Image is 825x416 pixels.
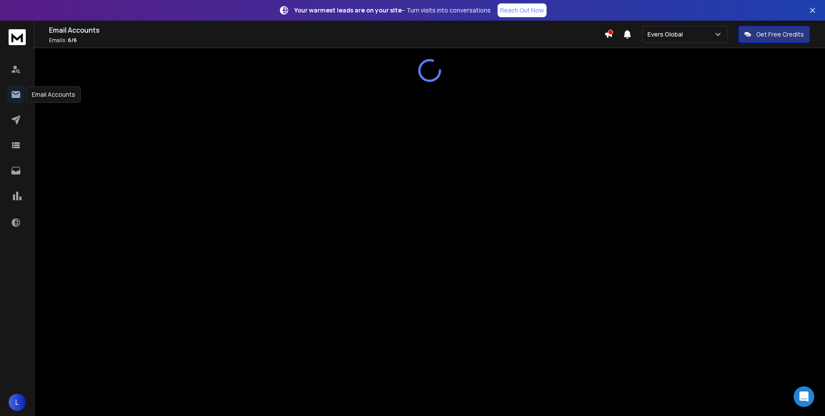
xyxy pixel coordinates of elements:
strong: Your warmest leads are on your site [294,6,402,14]
button: L [9,394,26,411]
span: 6 / 6 [68,37,77,44]
div: Email Accounts [26,86,81,103]
p: Reach Out Now [500,6,544,15]
p: – Turn visits into conversations [294,6,491,15]
button: Get Free Credits [738,26,810,43]
h1: Email Accounts [49,25,604,35]
a: Reach Out Now [498,3,547,17]
p: Get Free Credits [756,30,804,39]
div: Open Intercom Messenger [794,386,814,407]
p: Evers Global [648,30,686,39]
p: Emails : [49,37,604,44]
img: logo [9,29,26,45]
